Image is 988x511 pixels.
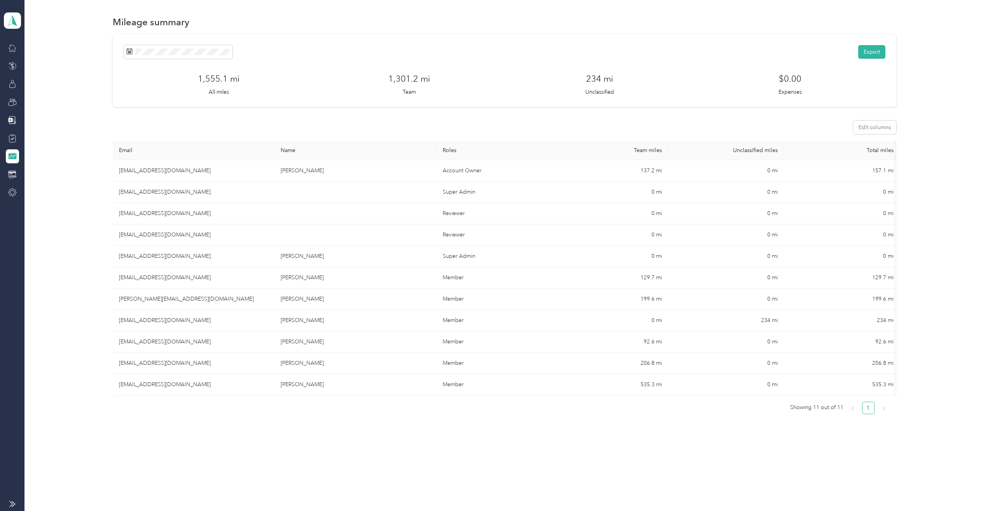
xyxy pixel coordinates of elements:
[668,160,784,182] td: 0 mi
[784,203,900,224] td: 0 mi
[552,267,668,289] td: 129.7 mi
[784,224,900,246] td: 0 mi
[668,289,784,310] td: 0 mi
[436,182,552,203] td: Super Admin
[274,246,436,267] td: Matt Ramey
[882,406,886,411] span: right
[113,310,275,331] td: sstrange@aspirawh.com
[862,402,874,414] a: 1
[784,374,900,395] td: 535.3 mi
[388,72,430,85] h3: 1,301.2 mi
[113,289,275,310] td: mchaimowicz@aspirawh.com
[668,374,784,395] td: 0 mi
[552,160,668,182] td: 137.2 mi
[779,72,801,85] h3: $0.00
[668,224,784,246] td: 0 mi
[862,402,875,414] li: 1
[552,203,668,224] td: 0 mi
[274,267,436,289] td: Timothy V. McKenna
[113,203,275,224] td: favr1+aspirawh@everlance.com
[784,141,900,160] th: Total miles
[113,374,275,395] td: kristimccaughan@aspirawh.com
[436,331,552,353] td: Member
[436,374,552,395] td: Member
[784,310,900,331] td: 234 mi
[668,182,784,203] td: 0 mi
[209,88,229,96] p: All miles
[878,402,890,414] button: right
[878,402,890,414] li: Next Page
[858,45,885,59] button: Export
[668,353,784,374] td: 0 mi
[403,88,416,96] p: Team
[436,141,552,160] th: Roles
[850,406,855,411] span: left
[784,289,900,310] td: 199.6 mi
[113,331,275,353] td: jrisola@aspirawh.com
[668,331,784,353] td: 0 mi
[113,353,275,374] td: lwilder@aspirawh.com
[436,289,552,310] td: Member
[668,310,784,331] td: 234 mi
[784,331,900,353] td: 92.6 mi
[113,160,275,182] td: msteinberg@aspirawh.com
[552,141,668,160] th: Team miles
[552,246,668,267] td: 0 mi
[784,160,900,182] td: 157.1 mi
[668,267,784,289] td: 0 mi
[847,402,859,414] button: left
[436,353,552,374] td: Member
[784,353,900,374] td: 206.8 mi
[784,267,900,289] td: 129.7 mi
[784,182,900,203] td: 0 mi
[668,246,784,267] td: 0 mi
[436,203,552,224] td: Reviewer
[274,353,436,374] td: Lottie A Wilder
[552,310,668,331] td: 0 mi
[436,246,552,267] td: Super Admin
[790,402,843,413] span: Showing 11 out of 11
[779,88,802,96] p: Expenses
[274,310,436,331] td: Sarah M. Strange
[436,160,552,182] td: Account Owner
[274,374,436,395] td: Kristi A. Mccaughan
[552,374,668,395] td: 535.3 mi
[274,141,436,160] th: Name
[552,353,668,374] td: 206.8 mi
[668,203,784,224] td: 0 mi
[853,121,896,134] button: Edit columns
[274,160,436,182] td: Mark E. Steinberg
[274,289,436,310] td: Mauricio Chaimowicz
[552,182,668,203] td: 0 mi
[586,72,613,85] h3: 234 mi
[113,182,275,203] td: success+aspirawh@everlance.com
[585,88,614,96] p: Unclassified
[274,331,436,353] td: Jason N. Risola
[552,289,668,310] td: 199.6 mi
[113,18,189,26] h1: Mileage summary
[668,141,784,160] th: Unclassified miles
[784,246,900,267] td: 0 mi
[113,141,275,160] th: Email
[113,267,275,289] td: tmckenna@aspirawh.com
[436,310,552,331] td: Member
[436,267,552,289] td: Member
[552,331,668,353] td: 92.6 mi
[113,246,275,267] td: mramey@aspirawh.com
[113,224,275,246] td: favr2+aspirawh@everlance.com
[552,224,668,246] td: 0 mi
[198,72,239,85] h3: 1,555.1 mi
[436,224,552,246] td: Reviewer
[944,467,988,511] iframe: Everlance-gr Chat Button Frame
[847,402,859,414] li: Previous Page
